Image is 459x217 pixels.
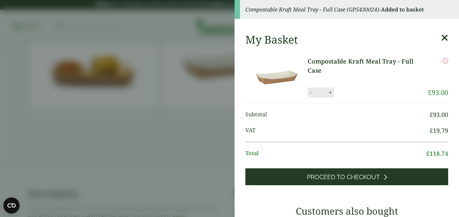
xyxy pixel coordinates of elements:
[428,88,432,97] span: £
[245,6,379,13] em: Compostable Kraft Meal Tray - Full Case (GP5430024)
[428,88,448,97] bdi: 93.00
[430,126,448,135] bdi: 19.79
[245,168,448,185] a: Proceed to Checkout
[430,111,433,119] span: £
[247,57,308,97] img: Compostable Kraft Meal Tray-Full Case of-0
[327,90,334,95] button: +
[308,90,313,95] button: -
[430,126,433,135] span: £
[381,6,424,13] strong: Added to basket
[245,33,298,46] h2: My Basket
[245,126,430,135] span: VAT
[443,57,448,65] a: Remove this item
[430,111,448,119] bdi: 93.00
[3,197,20,214] button: Open CMP widget
[307,173,380,181] span: Proceed to Checkout
[426,149,430,158] span: £
[245,206,448,217] h3: Customers also bought
[426,149,448,158] bdi: 118.74
[308,57,428,75] a: Compostable Kraft Meal Tray - Full Case
[245,110,430,119] span: Subtotal
[245,149,426,158] span: Total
